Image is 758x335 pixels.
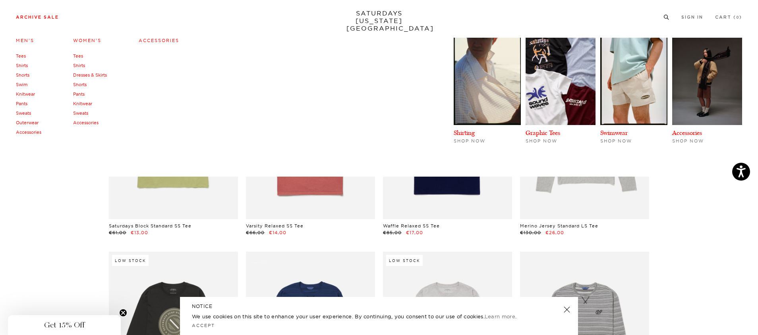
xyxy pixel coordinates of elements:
[485,313,515,320] a: Learn more
[383,230,402,235] span: €85,00
[73,72,107,78] a: Dresses & Skirts
[192,323,215,328] a: Accept
[600,129,628,137] a: Swimwear
[73,120,99,125] a: Accessories
[406,230,423,235] span: €17,00
[681,15,703,19] a: Sign In
[109,223,191,229] a: Saturdays Block Standard SS Tee
[16,101,27,106] a: Pants
[736,16,739,19] small: 0
[246,230,265,235] span: €66,00
[8,315,121,335] div: Get 15% OffClose teaser
[112,255,149,266] div: Low Stock
[73,110,88,116] a: Sweats
[131,230,148,235] span: €13,00
[520,223,598,229] a: Merino Jersey Standard LS Tee
[192,303,566,310] h5: NOTICE
[139,38,179,43] a: Accessories
[16,129,41,135] a: Accessories
[16,82,27,87] a: Swim
[526,129,560,137] a: Graphic Tees
[73,91,85,97] a: Pants
[73,101,92,106] a: Knitwear
[454,129,475,137] a: Shirting
[16,110,31,116] a: Sweats
[109,230,126,235] span: €61,00
[73,53,83,59] a: Tees
[16,72,29,78] a: Shorts
[386,255,423,266] div: Low Stock
[44,320,85,330] span: Get 15% Off
[269,230,286,235] span: €14,00
[545,230,564,235] span: €26,00
[672,129,702,137] a: Accessories
[16,120,39,125] a: Outerwear
[119,309,127,317] button: Close teaser
[16,63,28,68] a: Shirts
[16,15,59,19] a: Archive Sale
[346,10,412,32] a: SATURDAYS[US_STATE][GEOGRAPHIC_DATA]
[715,15,742,19] a: Cart (0)
[16,53,26,59] a: Tees
[73,82,87,87] a: Shorts
[192,312,538,320] p: We use cookies on this site to enhance your user experience. By continuing, you consent to our us...
[16,38,34,43] a: Men's
[73,38,101,43] a: Women's
[16,91,35,97] a: Knitwear
[383,223,440,229] a: Waffle Relaxed SS Tee
[73,63,85,68] a: Shirts
[520,230,541,235] span: €130,00
[246,223,304,229] a: Varsity Relaxed SS Tee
